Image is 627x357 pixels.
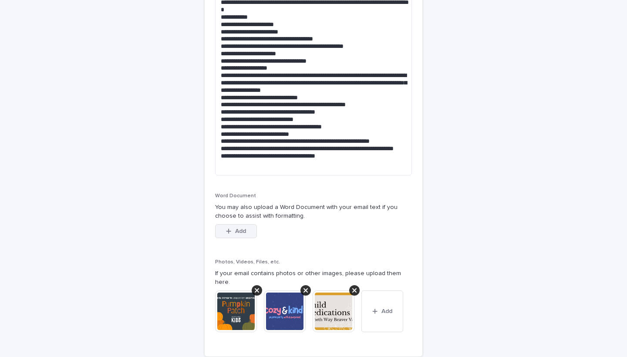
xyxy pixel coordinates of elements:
[381,308,392,314] span: Add
[215,203,412,221] p: You may also upload a Word Document with your email text if you choose to assist with formatting.
[215,259,280,265] span: Photos, Videos, Files, etc.
[215,269,412,287] p: If your email contains photos or other images, please upload them here.
[361,290,403,332] button: Add
[215,193,256,199] span: Word Document
[235,228,246,234] span: Add
[215,224,257,238] button: Add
